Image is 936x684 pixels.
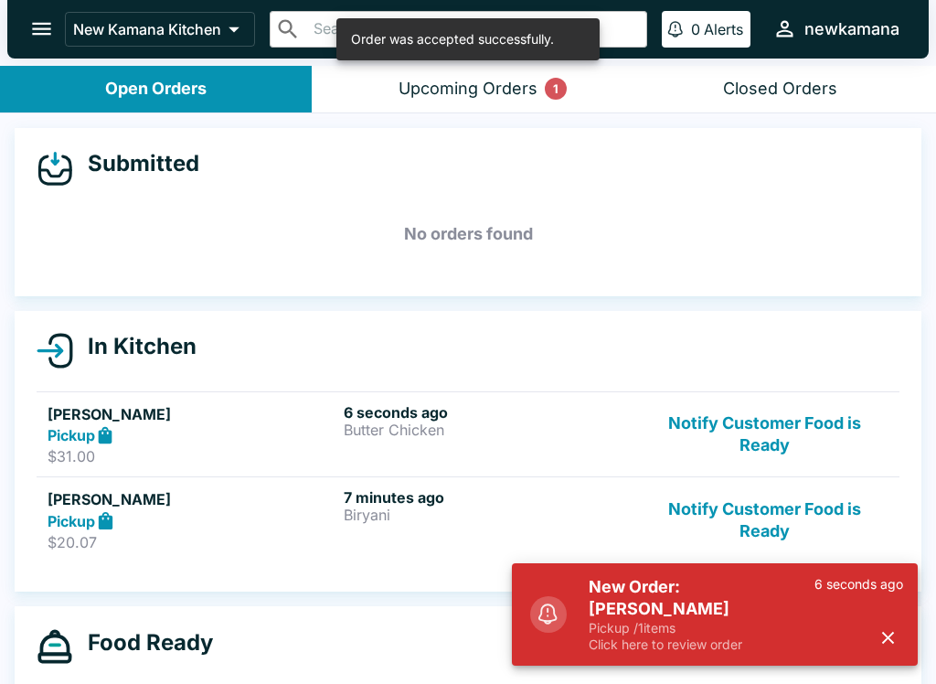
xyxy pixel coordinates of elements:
[691,20,700,38] p: 0
[589,636,814,653] p: Click here to review order
[553,80,558,98] p: 1
[814,576,903,593] p: 6 seconds ago
[641,488,888,551] button: Notify Customer Food is Ready
[73,333,197,360] h4: In Kitchen
[48,488,336,510] h5: [PERSON_NAME]
[308,16,639,42] input: Search orders by name or phone number
[37,391,899,477] a: [PERSON_NAME]Pickup$31.006 seconds agoButter ChickenNotify Customer Food is Ready
[399,79,537,100] div: Upcoming Orders
[37,476,899,562] a: [PERSON_NAME]Pickup$20.077 minutes agoBiryaniNotify Customer Food is Ready
[723,79,837,100] div: Closed Orders
[344,507,633,523] p: Biryani
[48,403,336,425] h5: [PERSON_NAME]
[351,24,554,55] div: Order was accepted successfully.
[65,12,255,47] button: New Kamana Kitchen
[704,20,743,38] p: Alerts
[48,447,336,465] p: $31.00
[48,512,95,530] strong: Pickup
[48,533,336,551] p: $20.07
[73,20,221,38] p: New Kamana Kitchen
[105,79,207,100] div: Open Orders
[641,403,888,466] button: Notify Customer Food is Ready
[37,201,899,267] h5: No orders found
[765,9,907,48] button: newkamana
[589,576,814,620] h5: New Order: [PERSON_NAME]
[48,426,95,444] strong: Pickup
[18,5,65,52] button: open drawer
[73,629,213,657] h4: Food Ready
[804,18,899,40] div: newkamana
[344,422,633,438] p: Butter Chicken
[344,488,633,507] h6: 7 minutes ago
[344,403,633,422] h6: 6 seconds ago
[73,150,199,177] h4: Submitted
[589,620,814,636] p: Pickup / 1 items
